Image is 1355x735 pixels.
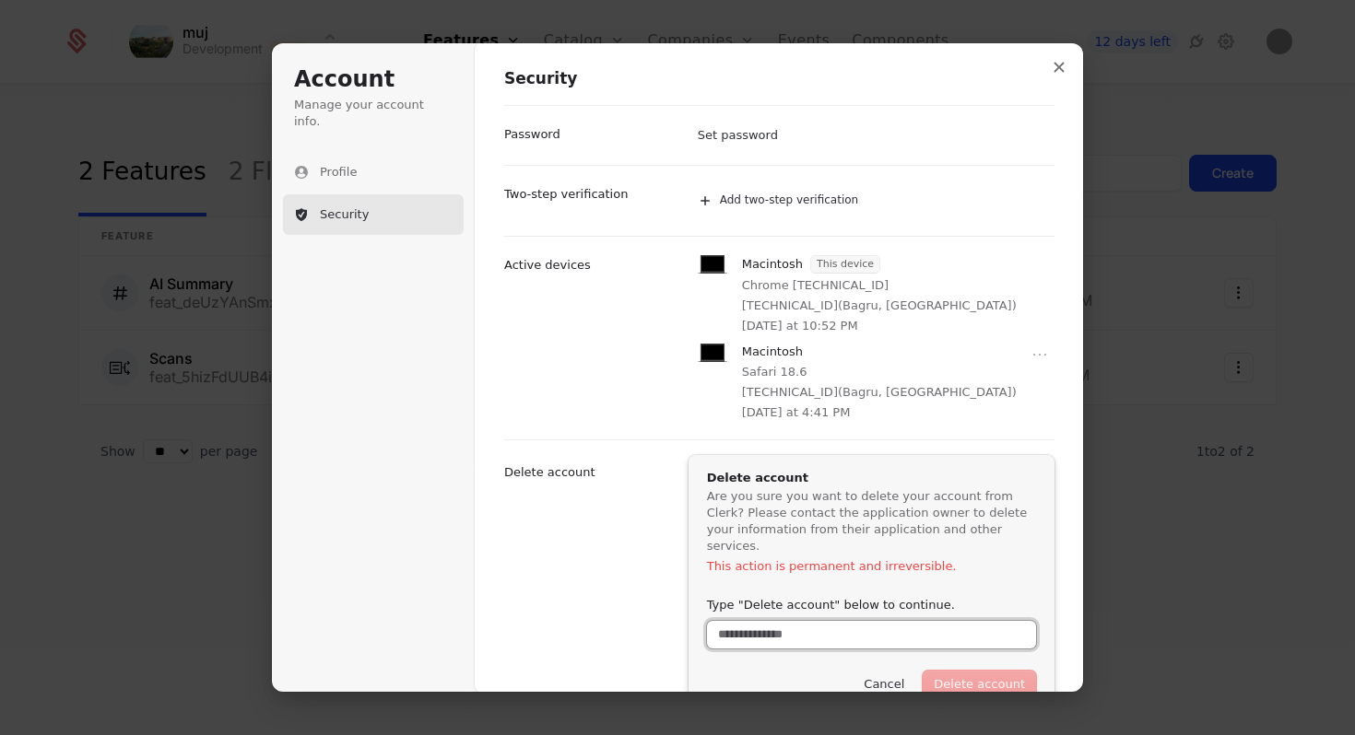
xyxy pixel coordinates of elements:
[689,181,1055,221] button: Add two-step verification
[320,206,369,223] span: Security
[1029,344,1051,366] button: Open menu
[283,152,464,192] button: Profile
[504,186,628,203] p: Two-step verification
[294,65,453,95] h1: Account
[742,364,807,380] p: Safari 18.6
[742,384,1017,401] p: [TECHNICAL_ID] ( Bagru, [GEOGRAPHIC_DATA] )
[1043,51,1076,84] button: Close modal
[504,257,591,274] p: Active devices
[504,68,1055,90] h1: Security
[320,164,357,181] span: Profile
[504,464,595,481] p: Delete account
[707,558,1036,575] p: This action is permanent and irreversible.
[707,597,955,613] label: Type "Delete account" below to continue.
[689,122,789,149] button: Set password
[294,97,453,130] p: Manage your account info.
[742,344,803,360] p: Macintosh
[283,194,464,235] button: Security
[720,193,858,208] span: Add two-step verification
[853,671,915,698] button: Cancel
[504,126,560,143] p: Password
[742,256,803,273] p: Macintosh
[742,404,851,421] p: [DATE] at 4:41 PM
[742,277,889,294] p: Chrome [TECHNICAL_ID]
[707,488,1036,554] p: Are you sure you want to delete your account from Clerk? Please contact the application owner to ...
[742,297,1017,314] p: [TECHNICAL_ID] ( Bagru, [GEOGRAPHIC_DATA] )
[707,470,1036,486] h1: Delete account
[742,318,858,334] p: [DATE] at 10:52 PM
[811,256,879,273] span: This device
